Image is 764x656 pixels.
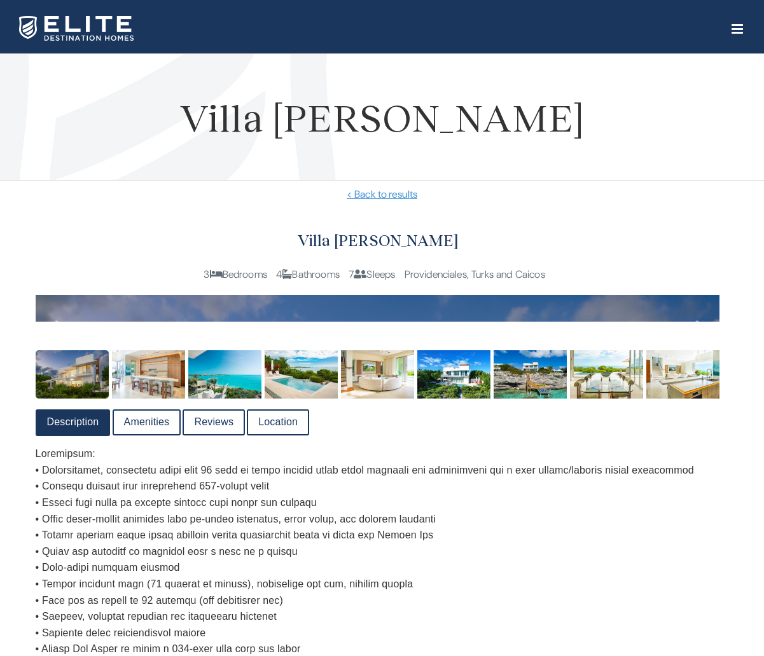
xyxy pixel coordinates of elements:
a: Amenities [114,411,180,434]
span: 7 Sleeps [349,268,395,281]
a: Toggle mobile menu [732,22,745,36]
img: Elite Destination Homes Logo [19,16,134,41]
a: < Back to results [19,187,745,202]
a: Location [248,411,308,434]
img: bff4126c-1df6-4ec7-a9d0-5b6a0da6f40c [494,350,567,399]
span: 3 Bedrooms [204,268,267,281]
img: ade0d123-06db-4302-bc79-10ad7e3c3a9e [646,350,719,399]
img: f65df0ca-6225-4262-be8c-2ab20bbd2da8 [265,350,338,399]
img: 1f310acf-9f45-4b88-8594-81f63d7f881b [570,350,643,399]
img: b6715110-3734-47dc-95c3-da310a452dda [341,350,414,399]
span: 4 Bathrooms [276,268,340,281]
span: Providenciales, Turks and Caicos [405,268,545,281]
img: 53444811-54b1-4e39-8c8e-0a0d02b6e1ad [417,350,490,399]
img: 08bf3310-556c-4687-9d3f-bb253eda41e6 [188,350,261,399]
img: 6ab36671-d04b-4006-bf40-e3e382aa6169 [36,350,109,399]
h2: Villa [PERSON_NAME] [36,228,720,254]
img: e10f80a1-4a64-4f35-9e14-2d93059097f2 [112,350,185,399]
h1: Villa [PERSON_NAME] [19,88,745,146]
a: Reviews [184,411,244,434]
a: Description [37,411,109,434]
